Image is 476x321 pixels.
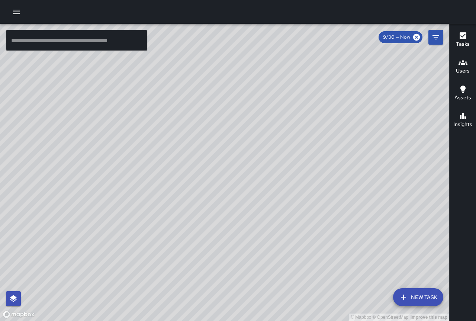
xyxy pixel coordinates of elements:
button: Assets [450,80,476,107]
h6: Tasks [456,40,470,48]
button: New Task [393,288,443,306]
h6: Users [456,67,470,75]
span: 9/30 — Now [379,33,415,41]
h6: Insights [453,121,472,129]
h6: Assets [454,94,471,102]
div: 9/30 — Now [379,31,422,43]
button: Insights [450,107,476,134]
button: Users [450,54,476,80]
button: Filters [428,30,443,45]
button: Tasks [450,27,476,54]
